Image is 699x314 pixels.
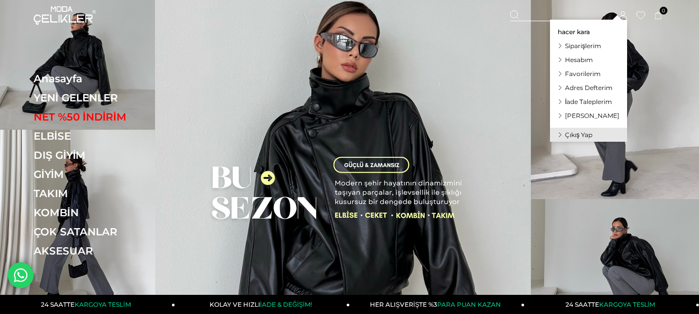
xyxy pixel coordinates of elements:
[660,7,667,14] span: 0
[550,39,627,53] a: Siparişlerim
[565,56,593,64] span: Hesabım
[34,149,176,161] a: DIŞ GİYİM
[34,245,176,257] a: AKSESUAR
[350,295,525,314] a: HER ALIŞVERİŞTE %3PARA PUAN KAZAN
[655,12,662,20] a: 0
[34,130,176,142] a: ELBİSE
[75,301,130,308] span: KARGOYA TESLİM
[34,187,176,200] a: TAKIM
[34,92,176,104] a: YENİ GELENLER
[34,111,176,123] a: NET %50 İNDİRİM
[1,295,175,314] a: 24 SAATTEKARGOYA TESLİM
[599,301,655,308] span: KARGOYA TESLİM
[34,72,176,85] a: Anasayfa
[565,131,592,139] span: Çıkış Yap
[34,6,96,25] img: logo
[565,112,619,119] span: [PERSON_NAME]
[565,84,613,92] span: Adres Defterim
[558,28,590,36] span: hacer kara
[34,226,176,238] a: ÇOK SATANLAR
[550,109,627,123] a: [PERSON_NAME]
[175,295,350,314] a: KOLAY VE HIZLIİADE & DEĞİŞİM!
[437,301,501,308] span: PARA PUAN KAZAN
[565,70,601,78] span: Favorilerim
[565,98,612,106] span: İade Taleplerim
[565,42,601,50] span: Siparişlerim
[550,128,627,142] a: Çıkış Yap
[34,168,176,181] a: GİYİM
[34,206,176,219] a: KOMBİN
[550,67,627,81] a: Favorilerim
[550,95,627,109] a: İade Taleplerim
[260,301,312,308] span: İADE & DEĞİŞİM!
[550,53,627,67] a: Hesabım
[550,81,627,95] a: Adres Defterim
